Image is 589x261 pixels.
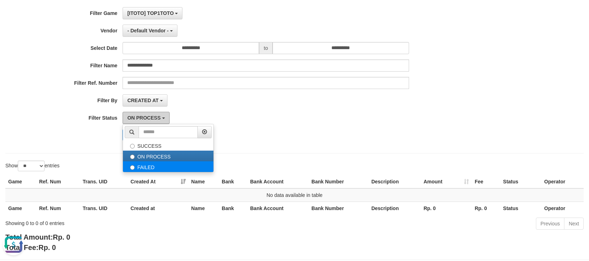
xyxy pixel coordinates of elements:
th: Status [500,175,541,188]
span: Rp. 0 [38,244,56,251]
th: Status [500,202,541,215]
span: CREATED AT [127,98,159,103]
th: Ref. Num [36,202,80,215]
label: ON PROCESS [123,151,213,161]
a: Previous [536,218,564,230]
input: FAILED [130,165,135,170]
span: to [259,42,273,54]
span: - Default Vendor - [127,28,169,33]
th: Rp. 0 [421,202,472,215]
span: ON PROCESS [127,115,160,121]
b: Total Amount: [5,233,70,241]
th: Name [188,202,219,215]
th: Amount: activate to sort column ascending [421,175,472,188]
a: Next [564,218,584,230]
span: [ITOTO] TOP1TOTO [127,10,174,16]
th: Description [368,202,421,215]
th: Bank Account [247,175,309,188]
label: Show entries [5,161,60,171]
th: Operator [541,175,584,188]
th: Operator [541,202,584,215]
th: Rp. 0 [472,202,500,215]
th: Description [368,175,421,188]
th: Created At: activate to sort column ascending [128,175,188,188]
th: Fee [472,175,500,188]
label: FAILED [123,161,213,172]
th: Name [188,175,219,188]
th: Ref. Num [36,175,80,188]
span: Rp. 0 [53,233,70,241]
input: SUCCESS [130,144,135,148]
th: Bank Account [247,202,309,215]
th: Bank Number [309,202,368,215]
button: - Default Vendor - [123,25,177,37]
div: Showing 0 to 0 of 0 entries [5,217,240,227]
button: Open LiveChat chat widget [3,3,24,24]
th: Trans. UID [80,202,128,215]
button: CREATED AT [123,94,167,106]
th: Created at [128,202,188,215]
input: ON PROCESS [130,155,135,159]
button: [ITOTO] TOP1TOTO [123,7,182,19]
td: No data available in table [5,188,584,202]
b: Total Fee: [5,244,56,251]
th: Game [5,202,36,215]
th: Bank Number [309,175,368,188]
button: ON PROCESS [123,112,169,124]
label: SUCCESS [123,140,213,151]
select: Showentries [18,161,45,171]
th: Bank [219,175,247,188]
th: Game [5,175,36,188]
th: Trans. UID [80,175,128,188]
th: Bank [219,202,247,215]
